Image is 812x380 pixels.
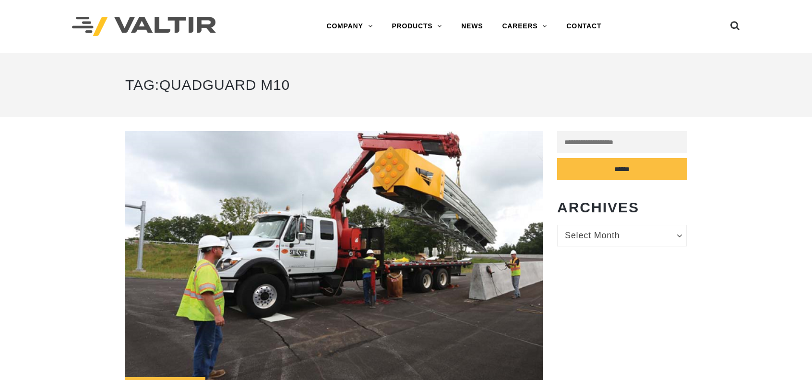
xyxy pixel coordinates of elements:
h2: Archives [557,199,687,215]
img: Valtir [72,17,216,37]
a: NEWS [452,17,492,36]
h1: Tag: [125,67,687,102]
span: Select Month [565,229,669,242]
a: Select Month [557,225,687,246]
a: CONTACT [557,17,611,36]
a: PRODUCTS [382,17,452,36]
a: COMPANY [317,17,382,36]
span: QuadGuard M10 [159,77,290,93]
a: CAREERS [492,17,557,36]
